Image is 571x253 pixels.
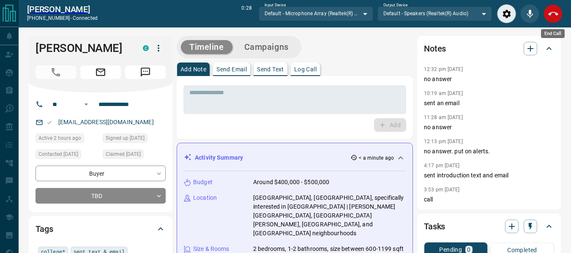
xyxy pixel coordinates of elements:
[38,134,81,142] span: Active 2 hours ago
[359,154,394,162] p: < a minute ago
[424,99,554,108] p: sent an email
[195,153,243,162] p: Activity Summary
[241,4,251,23] p: 0:28
[507,247,537,253] p: Completed
[143,45,149,51] div: condos.ca
[106,134,145,142] span: Signed up [DATE]
[180,66,206,72] p: Add Note
[497,4,516,23] div: Audio Settings
[81,99,91,109] button: Open
[294,66,317,72] p: Log Call
[424,163,460,169] p: 4:17 pm [DATE]
[80,65,121,79] span: Email
[125,65,166,79] span: Message
[377,6,492,21] div: Default - Speakers (Realtek(R) Audio)
[424,38,554,59] div: Notes
[424,123,554,132] p: no answer
[36,65,76,79] span: Call
[424,42,446,55] h2: Notes
[424,139,463,144] p: 12:13 pm [DATE]
[36,150,98,161] div: Wed Jul 30 2025
[216,66,247,72] p: Send Email
[36,41,130,55] h1: [PERSON_NAME]
[253,193,406,238] p: [GEOGRAPHIC_DATA], [GEOGRAPHIC_DATA], specifically interested in [GEOGRAPHIC_DATA] | [PERSON_NAME...
[520,4,539,23] div: Mute
[424,171,554,180] p: sent introduction text and email
[253,178,329,187] p: Around $400,000 - $500,000
[257,66,284,72] p: Send Text
[36,188,166,204] div: TBD
[467,247,470,253] p: 0
[38,150,78,158] span: Contacted [DATE]
[27,14,98,22] p: [PHONE_NUMBER] -
[424,195,554,204] p: call
[184,150,406,166] div: Activity Summary< a minute ago
[541,29,565,38] div: End Call
[424,216,554,237] div: Tasks
[27,4,98,14] a: [PERSON_NAME]
[103,133,166,145] div: Mon May 19 2025
[36,166,166,181] div: Buyer
[58,119,154,125] a: [EMAIL_ADDRESS][DOMAIN_NAME]
[424,75,554,84] p: no answer
[36,222,53,236] h2: Tags
[424,90,463,96] p: 10:19 am [DATE]
[103,150,166,161] div: Mon May 19 2025
[46,120,52,125] svg: Email Valid
[259,6,373,21] div: Default - Microphone Array (Realtek(R) Audio)
[424,220,445,233] h2: Tasks
[181,40,232,54] button: Timeline
[236,40,297,54] button: Campaigns
[424,114,463,120] p: 11:28 am [DATE]
[439,247,462,253] p: Pending
[424,66,463,72] p: 12:32 pm [DATE]
[424,147,554,156] p: no answer. put on alerts.
[265,3,286,8] label: Input Device
[424,187,460,193] p: 3:53 pm [DATE]
[36,133,98,145] div: Tue Aug 12 2025
[544,4,563,23] div: End Call
[73,15,98,21] span: connected
[193,193,217,202] p: Location
[36,219,166,239] div: Tags
[106,150,141,158] span: Claimed [DATE]
[193,178,213,187] p: Budget
[383,3,407,8] label: Output Device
